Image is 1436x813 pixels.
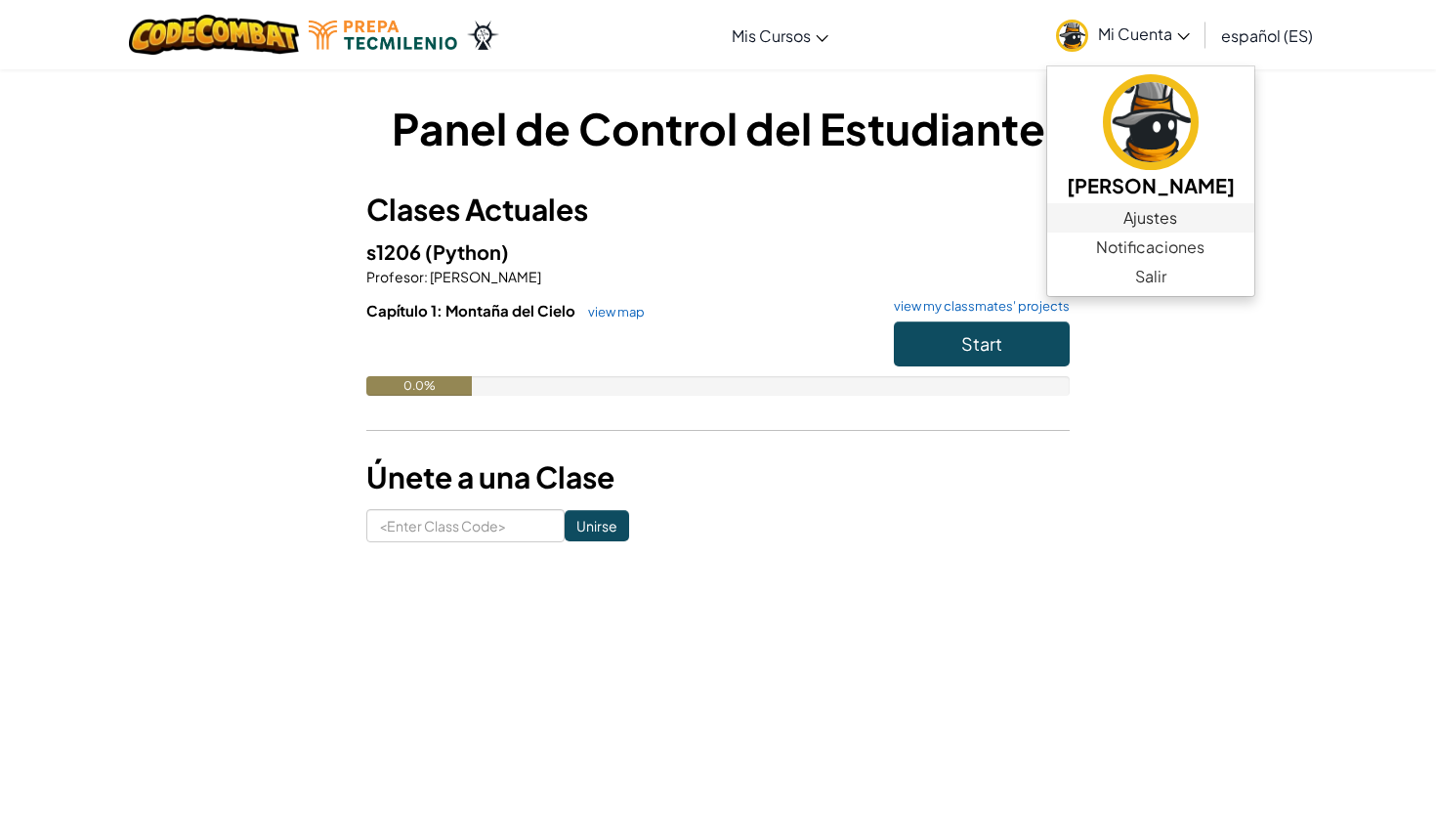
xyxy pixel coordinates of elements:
[309,21,457,50] img: Tecmilenio logo
[732,25,811,46] span: Mis Cursos
[366,188,1070,232] h3: Clases Actuales
[425,239,509,264] span: (Python)
[366,455,1070,499] h3: Únete a una Clase
[1047,203,1254,233] a: Ajustes
[366,376,472,396] div: 0.0%
[1056,20,1088,52] img: avatar
[1067,170,1235,200] h5: [PERSON_NAME]
[1103,74,1199,170] img: avatar
[961,332,1002,355] span: Start
[366,509,565,542] input: <Enter Class Code>
[1047,71,1254,203] a: [PERSON_NAME]
[565,510,629,541] input: Unirse
[722,9,838,62] a: Mis Cursos
[1046,4,1200,65] a: Mi Cuenta
[1098,23,1190,44] span: Mi Cuenta
[578,304,645,320] a: view map
[366,239,425,264] span: s1206
[129,15,300,55] img: CodeCombat logo
[884,300,1070,313] a: view my classmates' projects
[1096,235,1204,259] span: Notificaciones
[1221,25,1313,46] span: español (ES)
[1211,9,1323,62] a: español (ES)
[424,268,428,285] span: :
[366,98,1070,158] h1: Panel de Control del Estudiante
[894,321,1070,366] button: Start
[366,301,578,320] span: Capítulo 1: Montaña del Cielo
[428,268,541,285] span: [PERSON_NAME]
[366,268,424,285] span: Profesor
[1047,262,1254,291] a: Salir
[1047,233,1254,262] a: Notificaciones
[467,21,498,50] img: Ozaria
